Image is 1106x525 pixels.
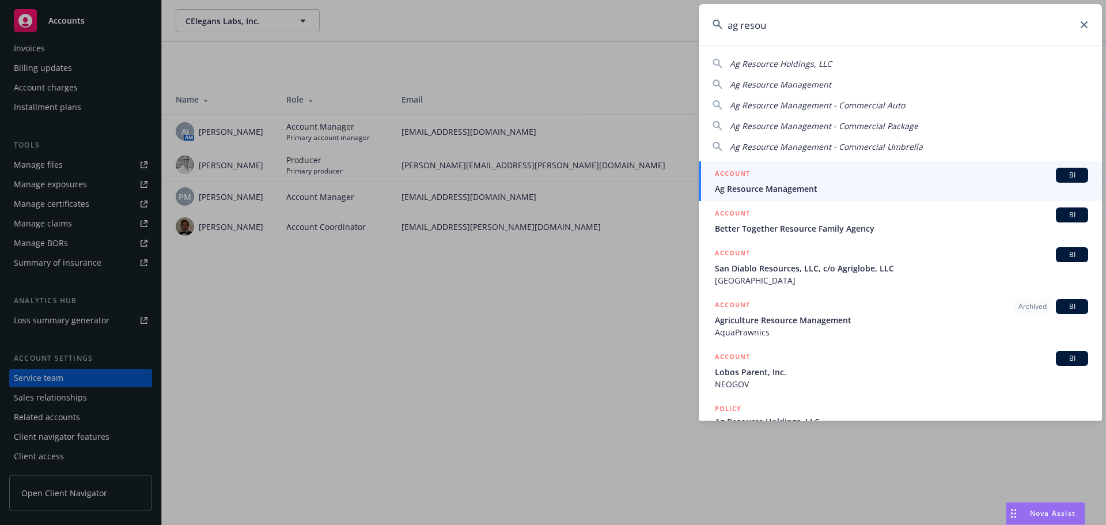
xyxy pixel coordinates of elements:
button: Nova Assist [1006,502,1085,525]
div: Drag to move [1006,503,1021,524]
span: Ag Resource Management - Commercial Package [730,120,918,131]
h5: ACCOUNT [715,247,750,261]
input: Search... [699,4,1102,46]
span: Agriculture Resource Management [715,314,1088,326]
span: Better Together Resource Family Agency [715,222,1088,235]
span: BI [1060,250,1084,260]
span: San Diablo Resources, LLC, c/o Agriglobe, LLC [715,262,1088,274]
a: ACCOUNTArchivedBIAgriculture Resource ManagementAquaPrawnics [699,293,1102,345]
span: [GEOGRAPHIC_DATA] [715,274,1088,286]
span: Ag Resource Management - Commercial Umbrella [730,141,923,152]
span: Ag Resource Holdings, LLC [715,416,1088,428]
span: AquaPrawnics [715,326,1088,338]
h5: POLICY [715,403,741,414]
span: Archived [1018,301,1047,312]
a: POLICYAg Resource Holdings, LLC [699,396,1102,446]
h5: ACCOUNT [715,168,750,182]
span: NEOGOV [715,378,1088,390]
span: Ag Resource Management [730,79,831,90]
h5: ACCOUNT [715,351,750,365]
span: BI [1060,301,1084,312]
span: Nova Assist [1030,508,1075,518]
span: Ag Resource Management [715,183,1088,195]
span: Ag Resource Holdings, LLC [730,58,832,69]
span: BI [1060,210,1084,220]
span: BI [1060,170,1084,180]
a: ACCOUNTBIBetter Together Resource Family Agency [699,201,1102,241]
a: ACCOUNTBISan Diablo Resources, LLC, c/o Agriglobe, LLC[GEOGRAPHIC_DATA] [699,241,1102,293]
h5: ACCOUNT [715,207,750,221]
span: BI [1060,353,1084,364]
a: ACCOUNTBIAg Resource Management [699,161,1102,201]
span: Lobos Parent, Inc. [715,366,1088,378]
span: Ag Resource Management - Commercial Auto [730,100,905,111]
h5: ACCOUNT [715,299,750,313]
a: ACCOUNTBILobos Parent, Inc.NEOGOV [699,345,1102,396]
